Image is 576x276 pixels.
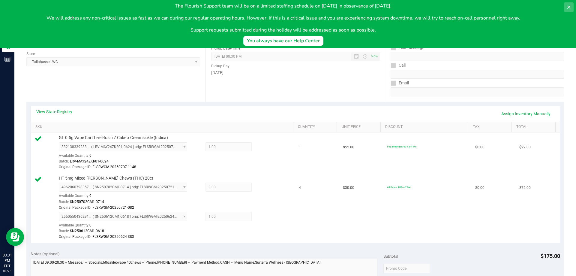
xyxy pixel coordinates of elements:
[211,46,240,51] label: Pickup Date/Time
[35,125,291,129] a: SKU
[497,109,554,119] a: Assign Inventory Manually
[391,61,406,70] label: Call
[59,192,194,203] div: Available Quantity:
[89,153,91,158] span: 6
[6,228,24,246] iframe: Resource center
[343,144,354,150] span: $55.00
[59,165,91,169] span: Original Package ID:
[46,14,520,22] p: We will address any non-critical issues as fast as we can during our regular operating hours. How...
[31,251,60,256] span: Notes (optional)
[89,223,91,227] span: 0
[247,37,320,44] div: You always have our Help Center
[299,144,301,150] span: 1
[70,229,104,233] span: SN250612CM1-0618
[391,52,564,61] input: Format: (999) 999-9999
[383,254,398,259] span: Subtotal
[59,200,69,204] span: Batch:
[59,151,194,163] div: Available Quantity:
[59,135,168,141] span: GL 0.5g Vape Cart Live Rosin Z Cake x Creamsickle (Indica)
[342,125,378,129] a: Unit Price
[299,185,301,191] span: 4
[385,125,466,129] a: Discount
[473,125,509,129] a: Tax
[519,144,531,150] span: $22.00
[519,185,531,191] span: $72.00
[36,109,72,115] a: View State Registry
[46,26,520,34] p: Support requests submitted during the holiday will be addressed as soon as possible.
[59,235,91,239] span: Original Package ID:
[298,125,334,129] a: Quantity
[516,125,553,129] a: Total
[387,186,411,189] span: 40chews: 40% off line
[70,159,109,163] span: LRV-MAY24ZKR01-0624
[3,269,12,273] p: 08/25
[383,264,430,273] input: Promo Code
[541,253,560,259] span: $175.00
[391,70,564,79] input: Format: (999) 999-9999
[343,185,354,191] span: $30.00
[46,2,520,10] p: The Flourish Support team will be on a limited staffing schedule on [DATE] in observance of [DATE].
[211,63,229,69] label: Pickup Day
[4,56,10,62] inline-svg: Reports
[59,205,91,210] span: Original Package ID:
[391,79,409,87] label: Email
[475,185,484,191] span: $0.00
[211,70,379,76] div: [DATE]
[26,51,35,56] label: Store
[3,253,12,269] p: 03:31 PM EDT
[59,221,194,233] div: Available Quantity:
[59,159,69,163] span: Batch:
[92,165,136,169] span: FLSRWGM-20250707-1148
[70,200,104,204] span: SN250702CM1-0714
[89,194,91,198] span: 9
[59,229,69,233] span: Batch:
[92,235,134,239] span: FLSRWGM-20250624-383
[387,145,416,148] span: 60galileovape: 60% off line
[92,205,134,210] span: FLSRWGM-20250721-082
[475,144,484,150] span: $0.00
[59,175,153,181] span: HT 5mg Mixed [PERSON_NAME] Chews (THC) 20ct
